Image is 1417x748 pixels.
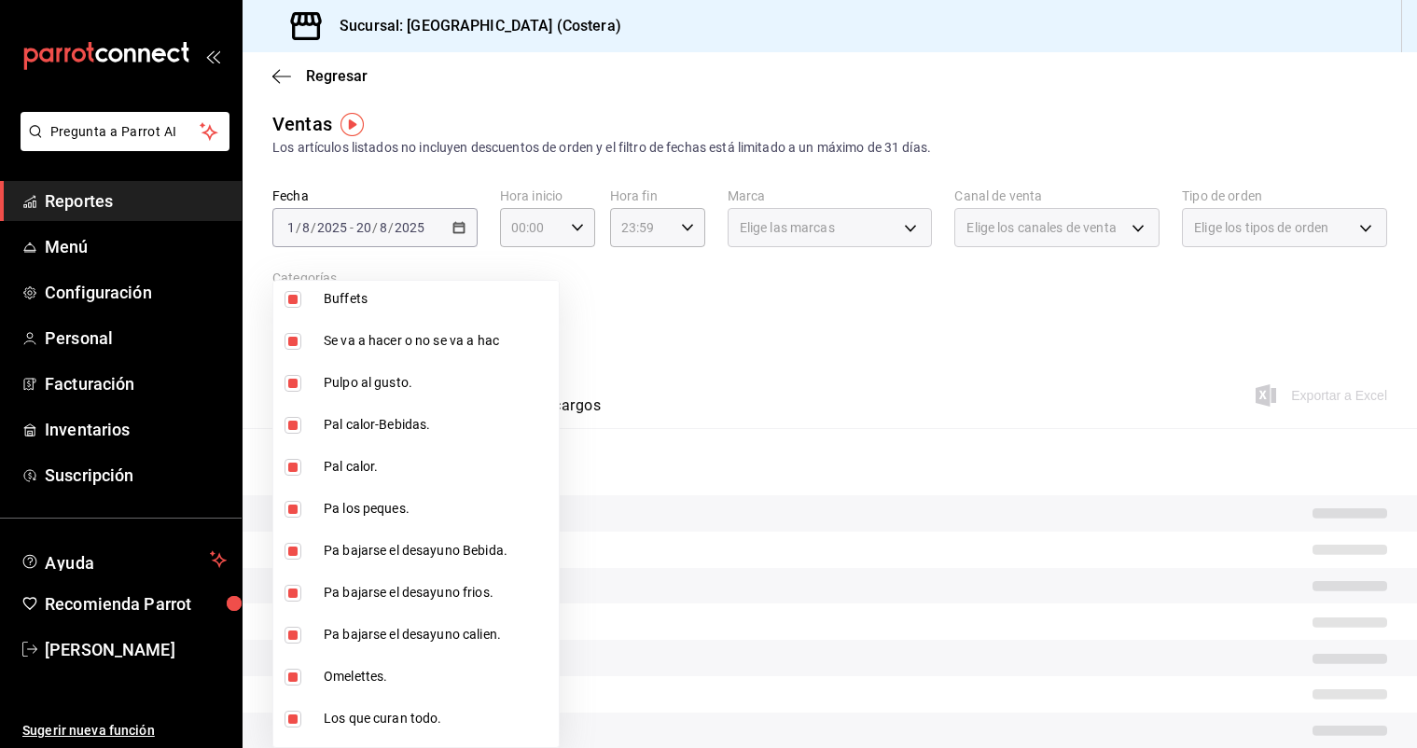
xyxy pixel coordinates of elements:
span: Pal calor-Bebidas. [324,415,551,435]
span: Pa bajarse el desayuno calien. [324,625,551,644]
span: Omelettes. [324,667,551,686]
img: Tooltip marker [340,113,364,136]
span: Pa bajarse el desayuno frios. [324,583,551,603]
span: Pa los peques. [324,499,551,519]
span: Pal calor. [324,457,551,477]
span: Buffets [324,289,551,309]
span: Pa bajarse el desayuno Bebida. [324,541,551,561]
span: Los que curan todo. [324,709,551,728]
span: Pulpo al gusto. [324,373,551,393]
span: Se va a hacer o no se va a hac [324,331,551,351]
